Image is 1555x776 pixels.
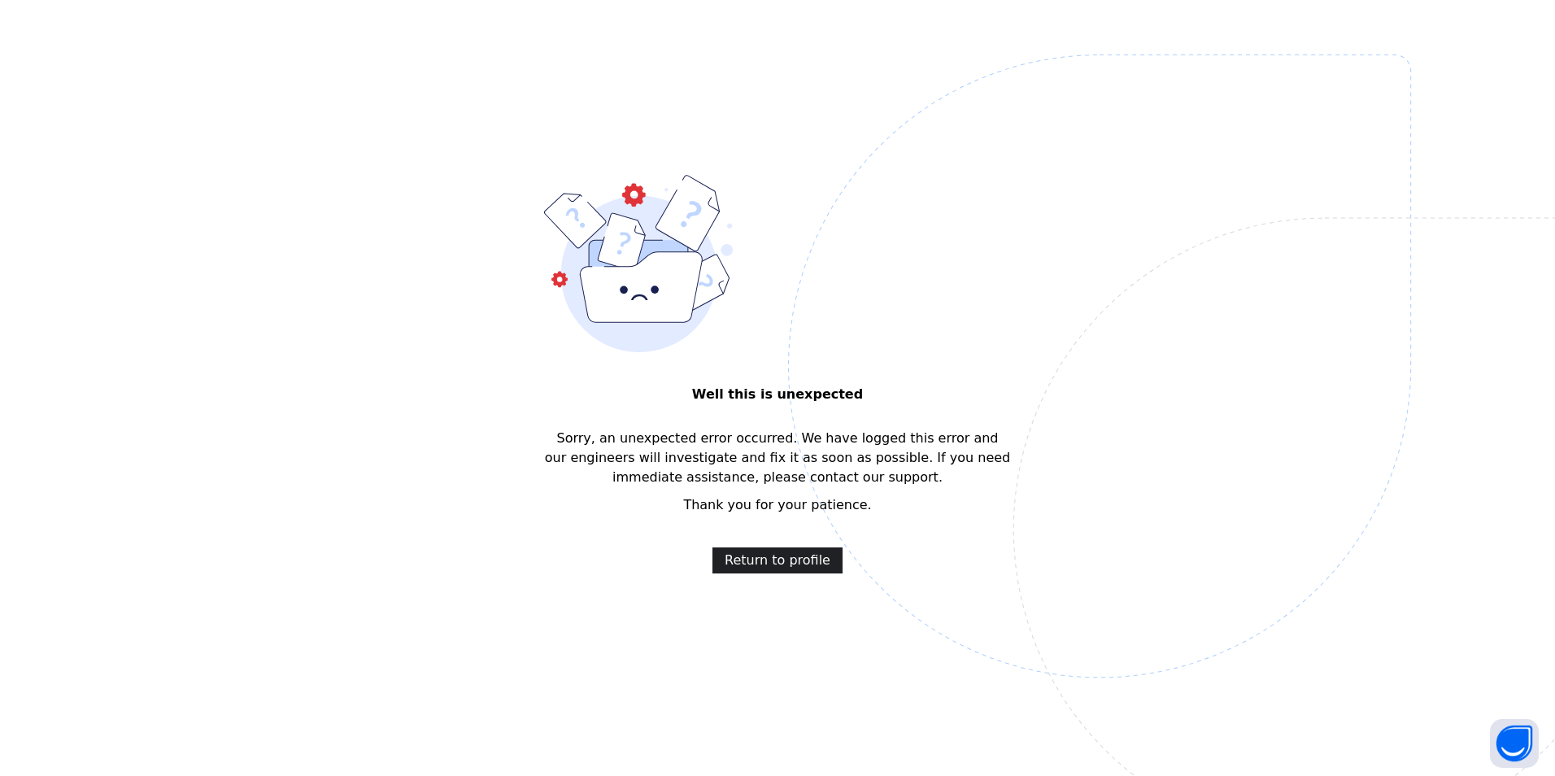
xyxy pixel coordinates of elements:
span: Well this is unexpected [544,385,1011,404]
span: Thank you for your patience. [683,497,871,512]
img: error-bound.9d27ae2af7d8ffd69f21ced9f822e0fd.svg [544,175,733,352]
button: Open asap [1490,719,1539,768]
span: Return to profile [725,551,830,570]
span: Sorry, an unexpected error occurred. We have logged this error and our engineers will investigate... [544,429,1011,487]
